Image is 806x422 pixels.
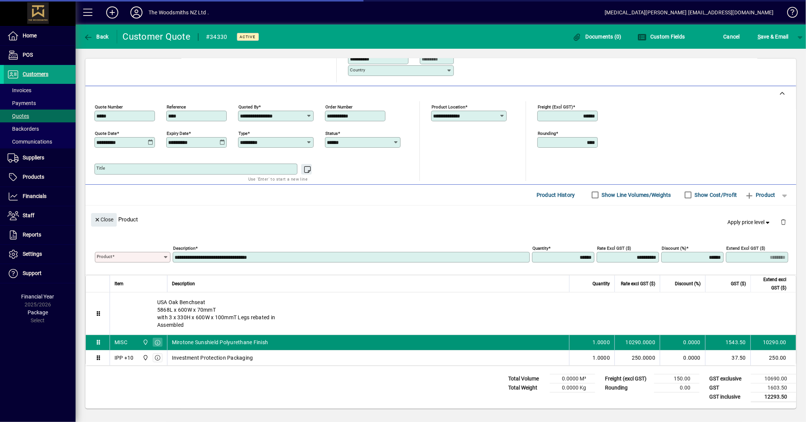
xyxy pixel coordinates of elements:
mat-label: Rounding [538,130,556,136]
label: Show Line Volumes/Weights [600,191,671,199]
div: The Woodsmiths NZ Ltd . [149,6,209,19]
span: 1.0000 [593,354,610,362]
span: Discount (%) [675,280,701,288]
span: Home [23,32,37,39]
span: Apply price level [728,218,772,226]
span: Back [84,34,109,40]
td: 1603.50 [751,383,796,392]
a: Communications [4,135,76,148]
app-page-header-button: Delete [774,218,792,225]
span: Customers [23,71,48,77]
span: Mirotone Sunshield Polyurethane Finish [172,339,268,346]
button: Custom Fields [636,30,687,43]
span: The Woodsmiths [141,338,149,346]
app-page-header-button: Back [76,30,117,43]
mat-label: Quote date [95,130,117,136]
app-page-header-button: Close [89,216,119,223]
td: 0.0000 [660,335,705,350]
a: Products [4,168,76,187]
span: Documents (0) [572,34,622,40]
a: Settings [4,245,76,264]
span: Financials [23,193,46,199]
mat-label: Rate excl GST ($) [597,245,631,250]
td: 0.0000 M³ [550,374,595,383]
mat-label: Discount (%) [662,245,686,250]
td: 37.50 [705,350,750,365]
mat-label: Product [97,254,112,259]
td: Rounding [601,383,654,392]
span: Support [23,270,42,276]
button: Apply price level [725,215,775,229]
span: Financial Year [22,294,54,300]
td: 150.00 [654,374,699,383]
button: Back [82,30,111,43]
span: The Woodsmiths [141,354,149,362]
a: Staff [4,206,76,225]
div: IPP +10 [114,354,134,362]
button: Documents (0) [571,30,623,43]
span: Description [172,280,195,288]
button: Cancel [722,30,742,43]
div: Customer Quote [123,31,191,43]
span: Products [23,174,44,180]
div: [MEDICAL_DATA][PERSON_NAME] [EMAIL_ADDRESS][DOMAIN_NAME] [605,6,774,19]
span: Quantity [593,280,610,288]
mat-label: Reference [167,104,186,109]
a: Quotes [4,110,76,122]
mat-label: Expiry date [167,130,189,136]
button: Add [100,6,124,19]
span: ave & Email [758,31,789,43]
span: 1.0000 [593,339,610,346]
span: Product History [537,189,575,201]
span: Staff [23,212,34,218]
span: Close [94,213,114,226]
span: S [758,34,761,40]
a: POS [4,46,76,65]
mat-label: Description [173,245,195,250]
span: Invoices [8,87,31,93]
td: 10690.00 [751,374,796,383]
mat-label: Quoted by [238,104,258,109]
button: Delete [774,213,792,231]
button: Product History [534,188,578,202]
span: Custom Fields [637,34,685,40]
div: #34330 [206,31,227,43]
div: 10290.0000 [619,339,655,346]
td: 0.0000 [660,350,705,365]
a: Backorders [4,122,76,135]
mat-label: Quote number [95,104,123,109]
span: Rate excl GST ($) [621,280,655,288]
td: Freight (excl GST) [601,374,654,383]
a: Suppliers [4,148,76,167]
mat-label: Quantity [532,245,548,250]
div: 250.0000 [619,354,655,362]
button: Close [91,213,117,227]
mat-label: Type [238,130,248,136]
a: Reports [4,226,76,244]
td: Total Weight [504,383,550,392]
label: Show Cost/Profit [693,191,737,199]
button: Save & Email [754,30,792,43]
a: Financials [4,187,76,206]
mat-label: Freight (excl GST) [538,104,573,109]
a: Support [4,264,76,283]
td: GST exclusive [705,374,751,383]
a: Invoices [4,84,76,97]
mat-label: Product location [432,104,465,109]
span: Reports [23,232,41,238]
mat-label: Order number [325,104,353,109]
a: Knowledge Base [781,2,797,26]
span: Investment Protection Packaging [172,354,253,362]
td: Total Volume [504,374,550,383]
mat-hint: Use 'Enter' to start a new line [248,175,308,183]
div: MISC [114,339,127,346]
span: Communications [8,139,52,145]
mat-label: Extend excl GST ($) [726,245,765,250]
div: Product [85,206,796,233]
mat-label: Title [96,165,105,171]
span: Product [745,189,775,201]
a: Home [4,26,76,45]
span: Settings [23,251,42,257]
button: Profile [124,6,149,19]
td: 0.0000 Kg [550,383,595,392]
